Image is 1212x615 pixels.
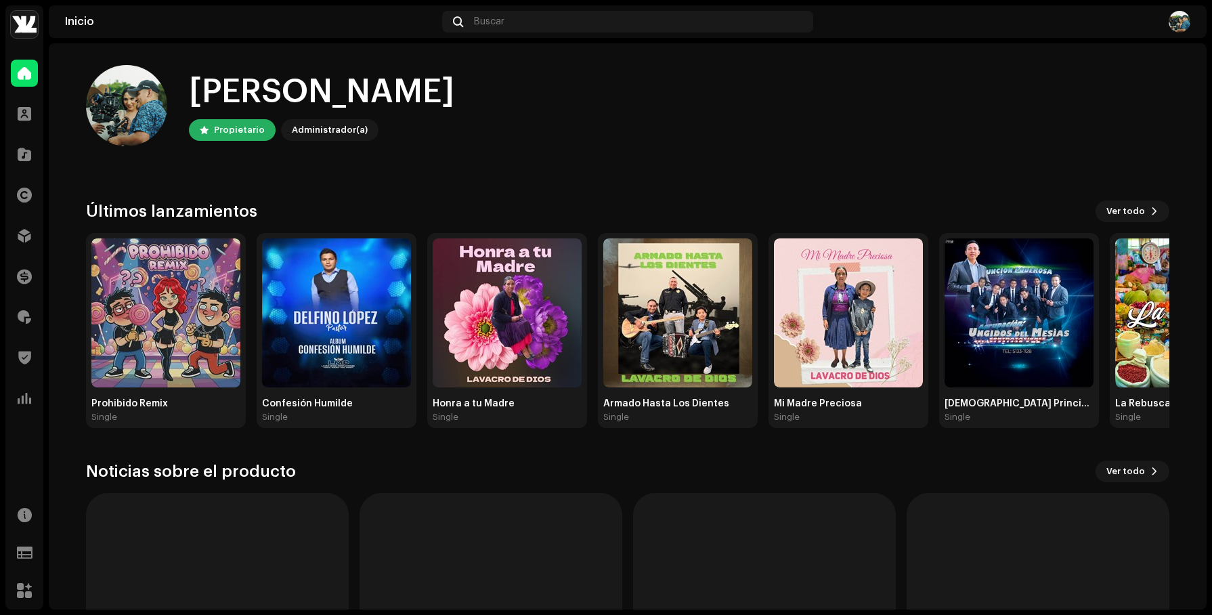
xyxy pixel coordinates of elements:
[262,412,288,423] div: Single
[945,398,1094,409] div: [DEMOGRAPHIC_DATA] Principe [PERSON_NAME]
[86,65,167,146] img: 9d8bb8e1-882d-4cad-b6ab-e8a3da621c55
[91,238,240,387] img: e52b5106-6095-41ae-85ab-e41a7aab2525
[91,398,240,409] div: Prohibido Remix
[1115,412,1141,423] div: Single
[91,412,117,423] div: Single
[65,16,437,27] div: Inicio
[262,398,411,409] div: Confesión Humilde
[945,412,970,423] div: Single
[474,16,504,27] span: Buscar
[86,461,296,482] h3: Noticias sobre el producto
[1106,198,1145,225] span: Ver todo
[774,238,923,387] img: b12eab1a-c98b-40f8-9824-d8a5baa884c8
[1106,458,1145,485] span: Ver todo
[433,412,458,423] div: Single
[214,122,265,138] div: Propietario
[945,238,1094,387] img: 0d181ece-d949-4f91-93af-0d4efc35941b
[86,200,257,222] h3: Últimos lanzamientos
[262,238,411,387] img: f978c4f7-bb79-4a7e-98a8-a5abf74b94ad
[1096,200,1169,222] button: Ver todo
[433,398,582,409] div: Honra a tu Madre
[603,412,629,423] div: Single
[774,412,800,423] div: Single
[292,122,368,138] div: Administrador(a)
[1096,461,1169,482] button: Ver todo
[603,398,752,409] div: Armado Hasta Los Dientes
[189,70,454,114] div: [PERSON_NAME]
[11,11,38,38] img: a0cb7215-512d-4475-8dcc-39c3dc2549d0
[603,238,752,387] img: f8e41e60-edca-4abe-a70d-194a129ab175
[433,238,582,387] img: 68c52ea9-0739-4a32-9dd0-4715999ebf38
[774,398,923,409] div: Mi Madre Preciosa
[1169,11,1190,33] img: 9d8bb8e1-882d-4cad-b6ab-e8a3da621c55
